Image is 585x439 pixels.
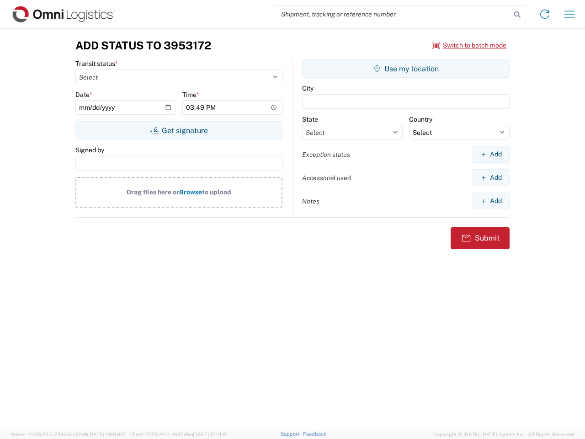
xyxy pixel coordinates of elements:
span: Copyright © [DATE]-[DATE] Agistix Inc., All Rights Reserved [433,430,574,439]
button: Add [473,146,510,163]
h3: Add Status to 3953172 [75,39,211,52]
span: [DATE] 09:51:07 [88,432,125,437]
span: [DATE] 17:21:12 [193,432,227,437]
button: Get signature [75,121,282,139]
button: Switch to batch mode [432,38,506,53]
label: Notes [302,197,319,205]
span: to upload [202,188,231,196]
a: Feedback [303,431,326,437]
button: Use my location [302,59,510,78]
span: Drag files here or [127,188,179,196]
label: Accessorial used [302,174,351,182]
button: Add [473,193,510,209]
label: Signed by [75,146,104,154]
label: Country [409,115,432,123]
label: Date [75,91,92,99]
label: State [302,115,318,123]
button: Add [473,169,510,186]
span: Server: 2025.20.0-734e5bc92d9 [11,432,125,437]
label: Exception status [302,150,350,159]
label: Time [182,91,199,99]
span: Browse [179,188,202,196]
input: Shipment, tracking or reference number [274,5,511,23]
button: Submit [451,227,510,249]
span: Client: 2025.20.0-e640dba [129,432,227,437]
a: Support [281,431,303,437]
label: City [302,84,314,92]
label: Transit status [75,59,118,68]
